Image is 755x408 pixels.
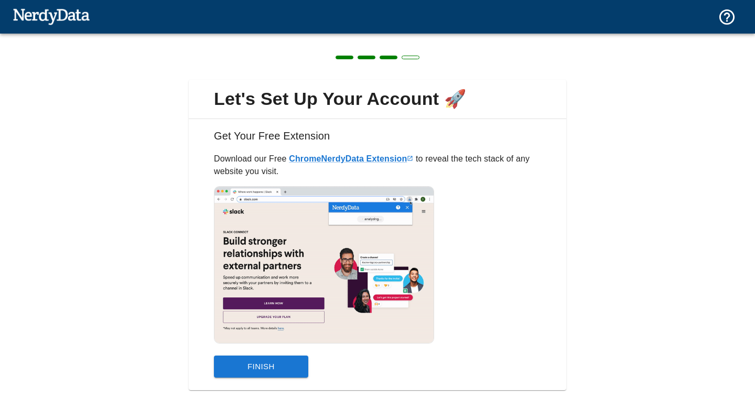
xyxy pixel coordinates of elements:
[214,153,541,178] p: Download our Free to reveal the tech stack of any website you visit.
[13,6,90,27] img: NerdyData.com
[711,2,742,33] button: Support and Documentation
[289,154,413,163] a: ChromeNerdyData Extension
[197,88,558,110] span: Let's Set Up Your Account 🚀
[214,356,308,378] button: Finish
[197,127,558,153] h6: Get Your Free Extension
